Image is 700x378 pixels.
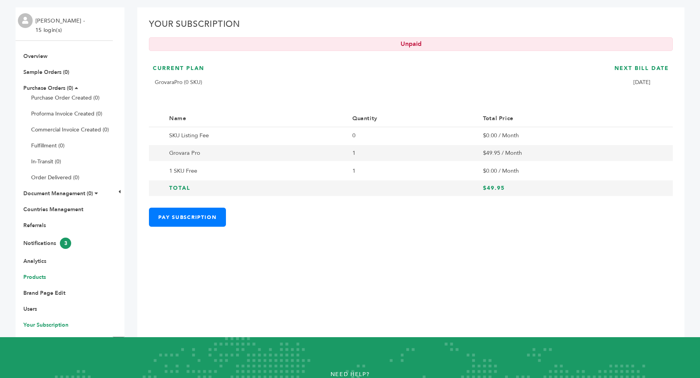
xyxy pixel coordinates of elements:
td: $49.95 / Month [478,144,658,162]
h2: Your Subscription [149,19,673,34]
a: Overview [23,52,47,60]
p: GrovaraPro (0 SKU) [153,78,204,87]
a: Your Subscription [23,321,68,329]
img: profile.png [18,13,33,28]
h3: Total [169,184,341,192]
td: $0.00 / Month [478,127,658,144]
a: Sample Orders (0) [23,68,69,76]
h3: Next Bill Date [614,65,669,78]
th: Quantity [347,110,478,127]
a: Products [23,273,46,281]
a: Pay Subscription [149,208,226,227]
td: 1 SKU Free [164,162,347,179]
h3: Current Plan [153,65,204,78]
a: Purchase Order Created (0) [31,94,100,101]
a: Purchase Orders (0) [23,84,73,92]
a: Proforma Invoice Created (0) [31,110,102,117]
b: Unpaid [401,40,422,48]
a: In-Transit (0) [31,158,61,165]
a: Commercial Invoice Created (0) [31,126,109,133]
a: Notifications3 [23,240,71,247]
p: [DATE] [614,78,669,87]
td: SKU Listing Fee [164,127,347,144]
td: 0 [347,127,478,144]
h3: $49.95 [483,184,653,192]
a: Fulfillment (0) [31,142,65,149]
td: 1 [347,144,478,162]
td: 1 [347,162,478,179]
a: Referrals [23,222,46,229]
li: [PERSON_NAME] - 15 login(s) [35,16,87,35]
td: $0.00 / Month [478,162,658,179]
th: Total Price [478,110,658,127]
a: Document Management (0) [23,190,93,197]
a: Order Delivered (0) [31,174,79,181]
td: Grovara Pro [164,144,347,162]
th: Name [164,110,347,127]
a: Brand Page Edit [23,289,65,297]
a: Analytics [23,257,46,265]
span: 3 [60,238,71,249]
a: Countries Management [23,206,83,213]
a: Users [23,305,37,313]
